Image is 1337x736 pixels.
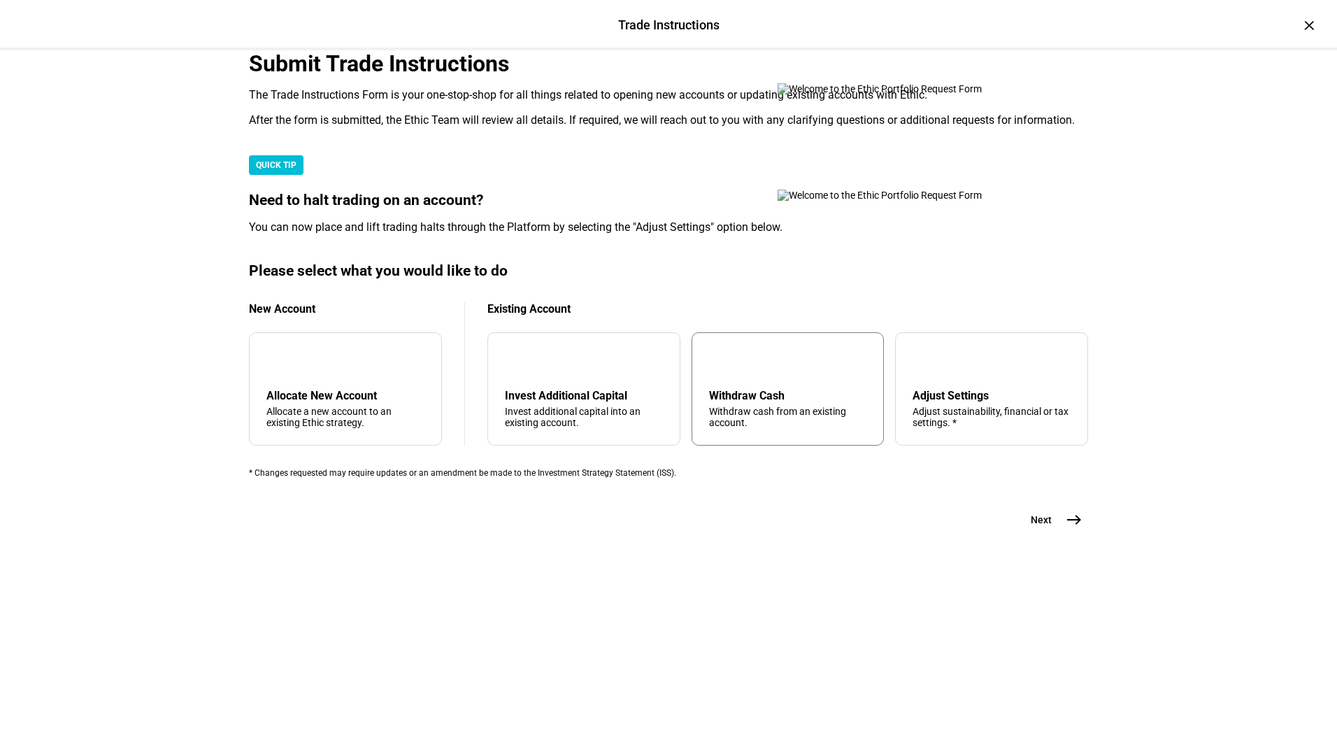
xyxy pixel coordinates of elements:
[778,83,1029,94] img: Welcome to the Ethic Portfolio Request Form
[249,50,1088,77] div: Submit Trade Instructions
[266,406,424,428] div: Allocate a new account to an existing Ethic strategy.
[1066,511,1082,528] mat-icon: east
[505,389,663,402] div: Invest Additional Capital
[913,389,1071,402] div: Adjust Settings
[1031,513,1052,527] span: Next
[709,406,867,428] div: Withdraw cash from an existing account.
[1298,14,1320,36] div: ×
[505,406,663,428] div: Invest additional capital into an existing account.
[249,302,442,316] div: New Account
[913,406,1071,428] div: Adjust sustainability, financial or tax settings. *
[709,389,867,402] div: Withdraw Cash
[269,353,286,369] mat-icon: add
[618,16,720,34] div: Trade Instructions
[249,113,1088,127] div: After the form is submitted, the Ethic Team will review all details. If required, we will reach o...
[712,353,729,369] mat-icon: arrow_upward
[508,353,524,369] mat-icon: arrow_downward
[266,389,424,402] div: Allocate New Account
[249,262,1088,280] div: Please select what you would like to do
[778,190,1029,201] img: Welcome to the Ethic Portfolio Request Form
[249,192,1088,209] div: Need to halt trading on an account?
[249,155,303,175] div: QUICK TIP
[913,350,935,372] mat-icon: tune
[1014,506,1088,534] button: Next
[249,88,1088,102] div: The Trade Instructions Form is your one-stop-shop for all things related to opening new accounts ...
[249,220,1088,234] div: You can now place and lift trading halts through the Platform by selecting the "Adjust Settings" ...
[487,302,1088,316] div: Existing Account
[249,468,1088,478] div: * Changes requested may require updates or an amendment be made to the Investment Strategy Statem...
